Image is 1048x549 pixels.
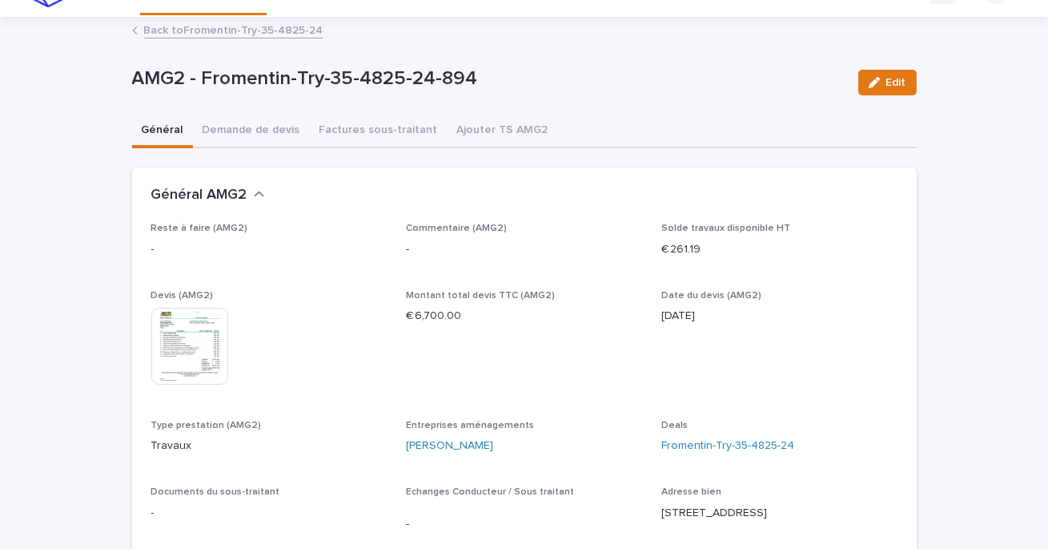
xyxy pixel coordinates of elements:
span: Reste à faire (AMG2) [151,224,248,233]
a: Fromentin-Try-35-4825-24 [661,438,794,454]
p: - [406,241,642,258]
span: Entreprises aménagements [406,421,534,430]
span: Deals [661,421,688,430]
p: € 261.19 [661,241,897,258]
span: Edit [886,77,906,88]
p: Travaux [151,438,387,454]
p: [DATE] [661,308,897,325]
span: Solde travaux disponible HT [661,224,790,233]
span: Adresse bien [661,487,721,497]
h2: Général AMG2 [151,187,247,204]
p: - [151,505,387,522]
span: Date du devis (AMG2) [661,291,761,301]
button: Edit [858,70,917,95]
span: Documents du sous-traitant [151,487,280,497]
span: Echanges Conducteur / Sous traitant [406,487,574,497]
a: [PERSON_NAME] [406,438,493,454]
p: - [406,516,642,533]
p: € 6,700.00 [406,308,642,325]
span: Montant total devis TTC (AMG2) [406,291,555,301]
button: Général AMG2 [151,187,265,204]
p: [STREET_ADDRESS] [661,505,897,522]
p: AMG2 - Fromentin-Try-35-4825-24-894 [132,67,845,91]
span: Type prestation (AMG2) [151,421,262,430]
span: Devis (AMG2) [151,291,214,301]
button: Factures sous-traitant [310,115,448,148]
p: - [151,241,387,258]
span: Commentaire (AMG2) [406,224,507,233]
button: Général [132,115,193,148]
button: Ajouter TS AMG2 [448,115,558,148]
button: Demande de devis [193,115,310,148]
a: Back toFromentin-Try-35-4825-24 [144,20,323,38]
